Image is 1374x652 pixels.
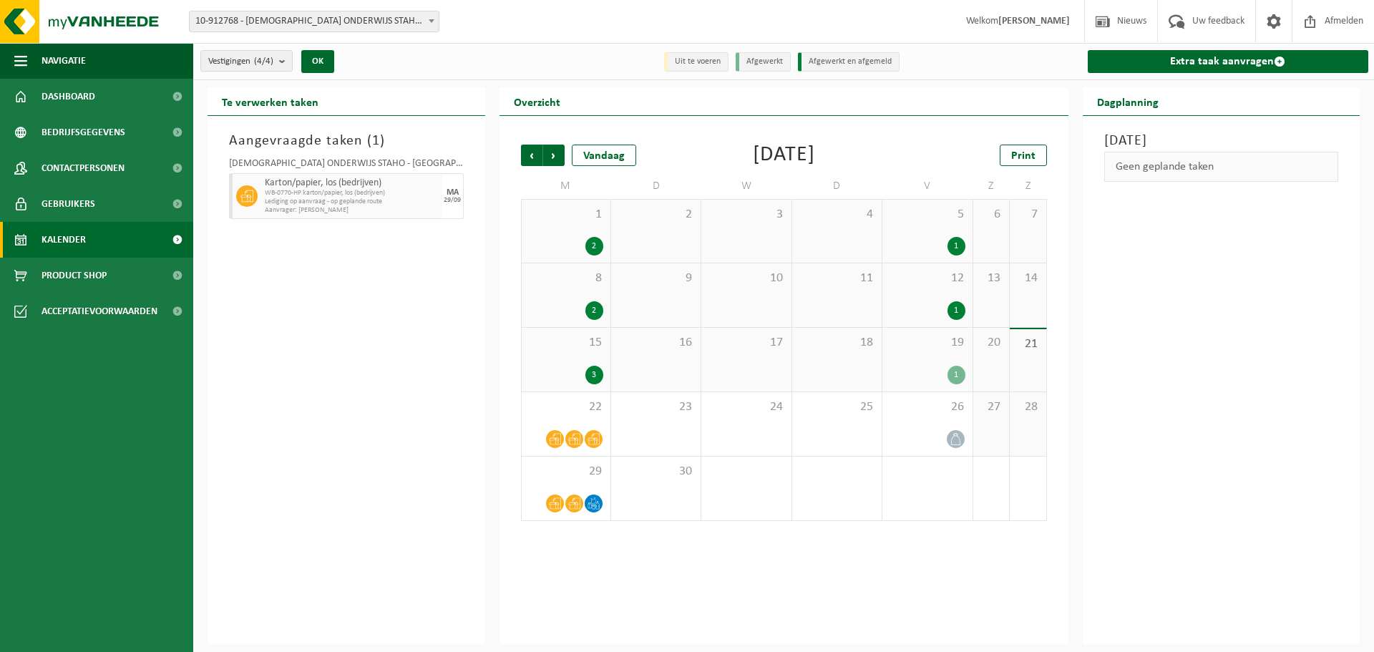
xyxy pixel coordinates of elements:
[799,399,874,415] span: 25
[708,207,784,223] span: 3
[265,198,439,206] span: Lediging op aanvraag - op geplande route
[664,52,729,72] li: Uit te voeren
[254,57,273,66] count: (4/4)
[42,293,157,329] span: Acceptatievoorwaarden
[980,271,1002,286] span: 13
[190,11,439,31] span: 10-912768 - KATHOLIEK ONDERWIJS STAHO - STADEN
[1104,130,1339,152] h3: [DATE]
[521,145,542,166] span: Vorige
[208,51,273,72] span: Vestigingen
[1011,150,1036,162] span: Print
[701,173,791,199] td: W
[1088,50,1369,73] a: Extra taak aanvragen
[208,87,333,115] h2: Te verwerken taken
[708,399,784,415] span: 24
[947,301,965,320] div: 1
[529,464,603,480] span: 29
[980,399,1002,415] span: 27
[618,207,693,223] span: 2
[998,16,1070,26] strong: [PERSON_NAME]
[1010,173,1046,199] td: Z
[708,271,784,286] span: 10
[265,206,439,215] span: Aanvrager: [PERSON_NAME]
[618,335,693,351] span: 16
[1017,399,1038,415] span: 28
[947,366,965,384] div: 1
[529,335,603,351] span: 15
[1017,207,1038,223] span: 7
[973,173,1010,199] td: Z
[372,134,380,148] span: 1
[1104,152,1339,182] div: Geen geplande taken
[980,335,1002,351] span: 20
[1017,336,1038,352] span: 21
[611,173,701,199] td: D
[42,115,125,150] span: Bedrijfsgegevens
[572,145,636,166] div: Vandaag
[521,173,611,199] td: M
[618,271,693,286] span: 9
[229,159,464,173] div: [DEMOGRAPHIC_DATA] ONDERWIJS STAHO - [GEOGRAPHIC_DATA]
[882,173,973,199] td: V
[799,335,874,351] span: 18
[947,237,965,256] div: 1
[618,399,693,415] span: 23
[42,222,86,258] span: Kalender
[618,464,693,480] span: 30
[529,207,603,223] span: 1
[980,207,1002,223] span: 6
[42,258,107,293] span: Product Shop
[890,207,965,223] span: 5
[1017,271,1038,286] span: 14
[42,79,95,115] span: Dashboard
[585,237,603,256] div: 2
[792,173,882,199] td: D
[529,271,603,286] span: 8
[890,335,965,351] span: 19
[890,399,965,415] span: 26
[798,52,900,72] li: Afgewerkt en afgemeld
[1083,87,1173,115] h2: Dagplanning
[301,50,334,73] button: OK
[708,335,784,351] span: 17
[799,271,874,286] span: 11
[42,43,86,79] span: Navigatie
[229,130,464,152] h3: Aangevraagde taken ( )
[585,366,603,384] div: 3
[500,87,575,115] h2: Overzicht
[543,145,565,166] span: Volgende
[585,301,603,320] div: 2
[265,189,439,198] span: WB-0770-HP karton/papier, los (bedrijven)
[529,399,603,415] span: 22
[890,271,965,286] span: 12
[1000,145,1047,166] a: Print
[736,52,791,72] li: Afgewerkt
[200,50,293,72] button: Vestigingen(4/4)
[447,188,459,197] div: MA
[753,145,815,166] div: [DATE]
[799,207,874,223] span: 4
[265,177,439,189] span: Karton/papier, los (bedrijven)
[189,11,439,32] span: 10-912768 - KATHOLIEK ONDERWIJS STAHO - STADEN
[42,186,95,222] span: Gebruikers
[444,197,461,204] div: 29/09
[42,150,125,186] span: Contactpersonen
